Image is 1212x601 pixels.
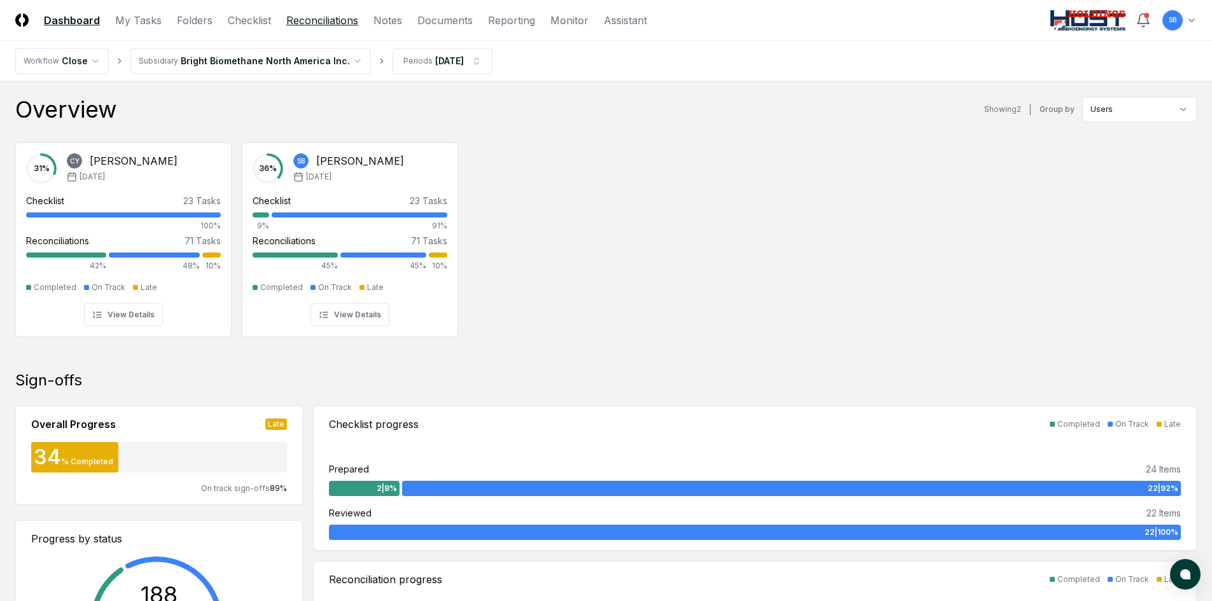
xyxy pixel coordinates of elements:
a: Reconciliations [286,13,358,28]
span: [DATE] [306,171,331,183]
div: Completed [260,282,303,293]
div: On Track [92,282,125,293]
div: 71 Tasks [185,234,221,247]
a: Notes [373,13,402,28]
span: CY [70,156,80,166]
div: [PERSON_NAME] [90,153,178,169]
div: Reconciliations [26,234,89,247]
a: Reporting [488,13,535,28]
div: Completed [34,282,76,293]
div: 100% [26,220,221,231]
div: 42% [26,260,106,272]
div: 48% [109,260,200,272]
img: Host NA Holdings logo [1050,10,1126,31]
button: atlas-launcher [1170,559,1201,590]
div: Checklist progress [329,417,419,432]
span: [DATE] [80,171,105,183]
div: Overview [15,97,116,122]
div: On Track [1115,418,1149,430]
a: Documents [417,13,473,28]
button: View Details [84,303,163,326]
div: Showing 2 [984,104,1021,115]
div: Checklist [26,194,64,207]
label: Group by [1040,106,1075,113]
span: On track sign-offs [201,483,270,493]
div: Completed [1057,574,1100,585]
div: Late [1164,574,1181,585]
div: Periods [403,55,433,67]
div: % Completed [61,456,113,467]
div: [DATE] [435,54,464,67]
div: 71 Tasks [411,234,447,247]
div: 91% [272,220,447,231]
div: 23 Tasks [183,194,221,207]
div: Completed [1057,418,1100,430]
a: Assistant [604,13,647,28]
div: Checklist [253,194,291,207]
button: Periods[DATE] [393,48,492,74]
div: Sign-offs [15,370,1197,390]
div: Reconciliations [253,234,316,247]
span: 89 % [270,483,287,493]
div: 45% [253,260,338,272]
div: Late [141,282,157,293]
div: Workflow [24,55,59,67]
span: 2 | 8 % [377,483,397,494]
a: 31%CY[PERSON_NAME][DATE]Checklist23 Tasks100%Reconciliations71 Tasks42%48%10%CompletedOn TrackLat... [15,132,232,337]
div: [PERSON_NAME] [316,153,404,169]
div: On Track [1115,574,1149,585]
span: SB [297,156,305,166]
div: 10% [202,260,221,272]
div: 45% [340,260,426,272]
div: 9% [253,220,269,231]
a: My Tasks [115,13,162,28]
a: 36%SB[PERSON_NAME][DATE]Checklist23 Tasks9%91%Reconciliations71 Tasks45%45%10%CompletedOn TrackLa... [242,132,458,337]
span: SB [1169,15,1176,25]
div: Subsidiary [139,55,178,67]
div: Prepared [329,462,369,476]
a: Folders [177,13,212,28]
a: Dashboard [44,13,100,28]
a: Checklist progressCompletedOn TrackLatePrepared24 Items2|8%22|92%Reviewed22 Items22|100% [313,406,1197,551]
nav: breadcrumb [15,48,492,74]
div: Late [265,418,287,430]
a: Checklist [228,13,271,28]
button: SB [1161,9,1184,32]
div: Reviewed [329,506,372,520]
div: Reconciliation progress [329,572,442,587]
img: Logo [15,13,29,27]
div: 22 Items [1146,506,1181,520]
div: | [1029,103,1032,116]
div: Late [1164,418,1181,430]
div: 34 [31,447,61,467]
div: 24 Items [1146,462,1181,476]
div: Overall Progress [31,417,116,432]
div: Progress by status [31,531,287,546]
span: 22 | 100 % [1145,527,1178,538]
div: 10% [429,260,447,272]
div: 23 Tasks [410,194,447,207]
span: 22 | 92 % [1148,483,1178,494]
a: Monitor [550,13,589,28]
div: Late [367,282,384,293]
div: On Track [318,282,352,293]
button: View Details [310,303,389,326]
